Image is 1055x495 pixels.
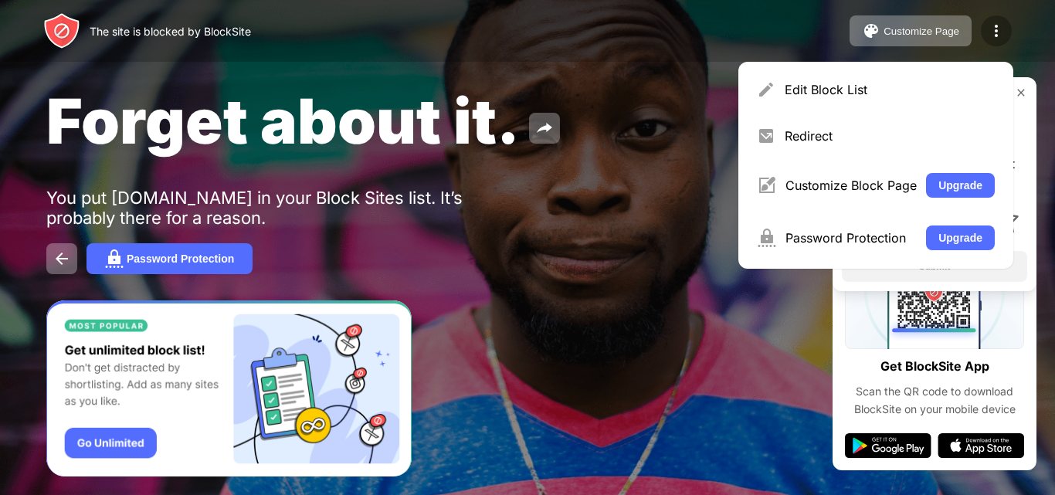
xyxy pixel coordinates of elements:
div: Redirect [785,128,995,144]
img: app-store.svg [938,433,1024,458]
button: Customize Page [850,15,972,46]
button: Password Protection [87,243,253,274]
div: Get BlockSite App [880,355,989,378]
div: Scan the QR code to download BlockSite on your mobile device [845,383,1024,418]
img: rate-us-close.svg [1015,86,1027,99]
img: back.svg [53,249,71,268]
div: Edit Block List [785,82,995,97]
img: menu-customize.svg [757,176,776,195]
img: header-logo.svg [43,12,80,49]
img: share.svg [535,119,554,137]
img: menu-icon.svg [987,22,1006,40]
span: Forget about it. [46,83,520,158]
img: pallet.svg [862,22,880,40]
div: Password Protection [785,230,917,246]
div: Customize Block Page [785,178,917,193]
img: menu-redirect.svg [757,127,775,145]
div: Password Protection [127,253,234,265]
iframe: Banner [46,300,412,477]
img: menu-password.svg [757,229,776,247]
img: menu-pencil.svg [757,80,775,99]
div: You put [DOMAIN_NAME] in your Block Sites list. It’s probably there for a reason. [46,188,524,228]
img: google-play.svg [845,433,931,458]
button: Upgrade [926,225,995,250]
button: Upgrade [926,173,995,198]
div: Customize Page [884,25,959,37]
img: password.svg [105,249,124,268]
div: The site is blocked by BlockSite [90,25,251,38]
